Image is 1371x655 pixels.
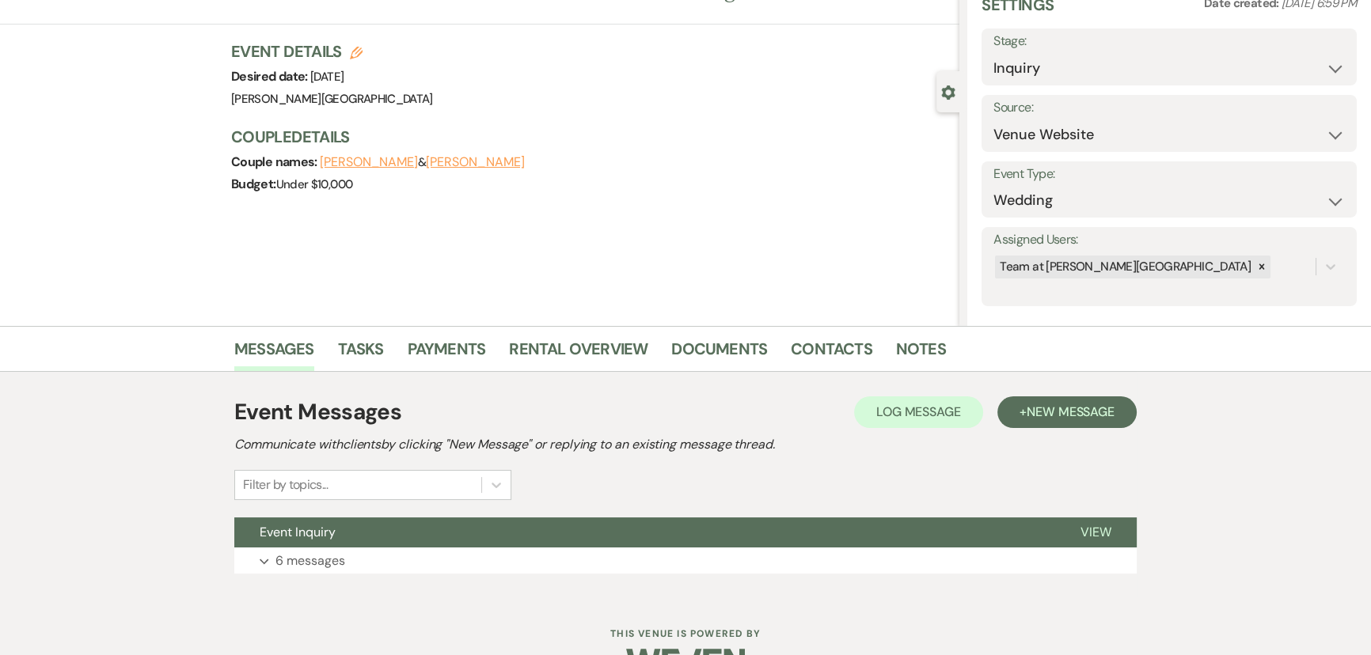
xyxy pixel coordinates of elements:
[275,551,345,571] p: 6 messages
[876,403,961,420] span: Log Message
[310,69,344,85] span: [DATE]
[320,154,524,170] span: &
[231,126,944,148] h3: Couple Details
[234,435,1137,454] h2: Communicate with clients by clicking "New Message" or replying to an existing message thread.
[1055,517,1137,547] button: View
[234,336,314,371] a: Messages
[234,547,1137,574] button: 6 messages
[1027,403,1115,420] span: New Message
[791,336,872,371] a: Contacts
[1080,524,1111,540] span: View
[993,163,1345,186] label: Event Type:
[896,336,946,371] a: Notes
[260,524,336,540] span: Event Inquiry
[941,84,955,99] button: Close lead details
[234,517,1055,547] button: Event Inquiry
[995,256,1253,278] div: Team at [PERSON_NAME][GEOGRAPHIC_DATA]
[426,156,524,168] button: [PERSON_NAME]
[234,396,401,429] h1: Event Messages
[509,336,648,371] a: Rental Overview
[231,153,320,170] span: Couple names:
[276,176,353,192] span: Under $10,000
[231,176,276,192] span: Budget:
[993,30,1345,53] label: Stage:
[231,91,433,107] span: [PERSON_NAME][GEOGRAPHIC_DATA]
[993,229,1345,252] label: Assigned Users:
[997,396,1137,428] button: +New Message
[854,396,983,428] button: Log Message
[993,97,1345,119] label: Source:
[231,68,310,85] span: Desired date:
[338,336,384,371] a: Tasks
[408,336,486,371] a: Payments
[671,336,767,371] a: Documents
[320,156,418,168] button: [PERSON_NAME]
[243,475,328,494] div: Filter by topics...
[231,40,433,62] h3: Event Details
